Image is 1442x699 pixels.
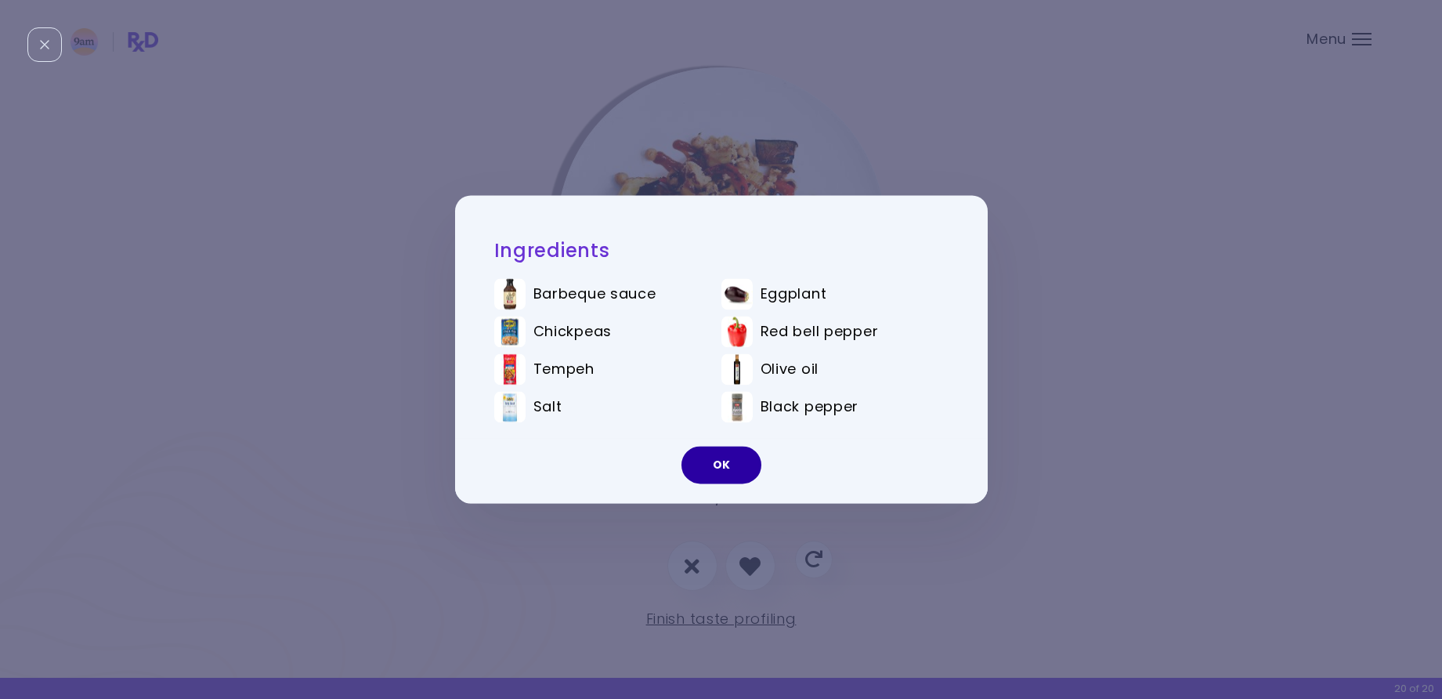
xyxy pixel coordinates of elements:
[761,399,859,416] span: Black pepper
[533,361,595,378] span: Tempeh
[533,399,562,416] span: Salt
[761,286,827,303] span: Eggplant
[761,324,879,341] span: Red bell pepper
[494,238,949,263] h2: Ingredients
[27,27,62,62] div: Close
[533,324,612,341] span: Chickpeas
[681,447,761,484] button: OK
[533,286,656,303] span: Barbeque sauce
[761,361,819,378] span: Olive oil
